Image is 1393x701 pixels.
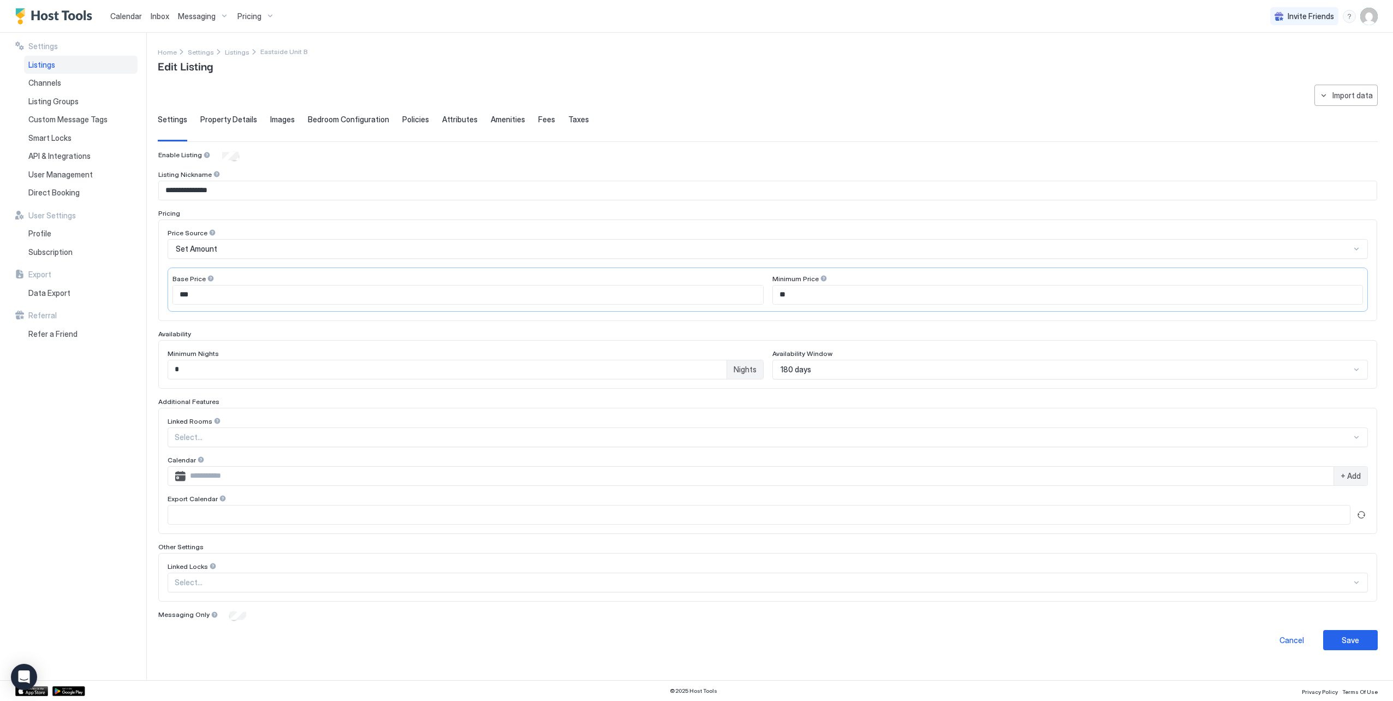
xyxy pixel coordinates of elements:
[28,170,93,180] span: User Management
[158,57,213,74] span: Edit Listing
[158,330,191,338] span: Availability
[168,495,218,503] span: Export Calendar
[442,115,478,124] span: Attributes
[24,224,138,243] a: Profile
[158,610,210,619] span: Messaging Only
[24,284,138,302] a: Data Export
[773,286,1363,304] input: Input Field
[172,275,206,283] span: Base Price
[151,10,169,22] a: Inbox
[24,325,138,343] a: Refer a Friend
[158,48,177,56] span: Home
[158,397,219,406] span: Additional Features
[158,170,212,179] span: Listing Nickname
[24,129,138,147] a: Smart Locks
[225,46,249,57] div: Breadcrumb
[168,360,727,379] input: Input Field
[151,11,169,21] span: Inbox
[15,8,97,25] a: Host Tools Logo
[1332,90,1373,101] div: Import data
[110,11,142,21] span: Calendar
[11,664,37,690] div: Open Intercom Messenger
[734,365,757,375] span: Nights
[772,275,819,283] span: Minimum Price
[186,467,1334,485] input: Input Field
[270,115,295,124] span: Images
[1302,685,1338,697] a: Privacy Policy
[24,56,138,74] a: Listings
[24,74,138,92] a: Channels
[1343,10,1356,23] div: menu
[237,11,261,21] span: Pricing
[1264,630,1319,650] button: Cancel
[28,60,55,70] span: Listings
[158,46,177,57] a: Home
[538,115,555,124] span: Fees
[28,115,108,124] span: Custom Message Tags
[1342,685,1378,697] a: Terms Of Use
[188,46,214,57] div: Breadcrumb
[1279,634,1304,646] div: Cancel
[168,562,208,571] span: Linked Locks
[28,97,79,106] span: Listing Groups
[158,46,177,57] div: Breadcrumb
[168,417,212,425] span: Linked Rooms
[670,687,717,694] span: © 2025 Host Tools
[1360,8,1378,25] div: User profile
[168,229,207,237] span: Price Source
[52,686,85,696] a: Google Play Store
[28,151,91,161] span: API & Integrations
[28,188,80,198] span: Direct Booking
[110,10,142,22] a: Calendar
[176,244,217,254] span: Set Amount
[188,48,214,56] span: Settings
[28,229,51,239] span: Profile
[173,286,763,304] input: Input Field
[28,41,58,51] span: Settings
[15,686,48,696] a: App Store
[24,147,138,165] a: API & Integrations
[158,151,202,159] span: Enable Listing
[168,506,1350,524] input: Input Field
[28,133,72,143] span: Smart Locks
[28,311,57,320] span: Referral
[772,349,832,358] span: Availability Window
[168,456,196,464] span: Calendar
[28,247,73,257] span: Subscription
[24,92,138,111] a: Listing Groups
[28,211,76,221] span: User Settings
[24,165,138,184] a: User Management
[1288,11,1334,21] span: Invite Friends
[225,46,249,57] a: Listings
[225,48,249,56] span: Listings
[28,288,70,298] span: Data Export
[168,349,219,358] span: Minimum Nights
[188,46,214,57] a: Settings
[1355,508,1368,521] button: Refresh
[24,243,138,262] a: Subscription
[178,11,216,21] span: Messaging
[260,47,308,56] span: Breadcrumb
[491,115,525,124] span: Amenities
[28,329,78,339] span: Refer a Friend
[1302,688,1338,695] span: Privacy Policy
[1341,471,1361,481] span: + Add
[1342,688,1378,695] span: Terms Of Use
[158,115,187,124] span: Settings
[1314,85,1378,106] button: Import data
[159,181,1377,200] input: Input Field
[308,115,389,124] span: Bedroom Configuration
[781,365,811,375] span: 180 days
[402,115,429,124] span: Policies
[158,209,180,217] span: Pricing
[568,115,589,124] span: Taxes
[24,110,138,129] a: Custom Message Tags
[1323,630,1378,650] button: Save
[1342,634,1359,646] div: Save
[200,115,257,124] span: Property Details
[24,183,138,202] a: Direct Booking
[158,543,204,551] span: Other Settings
[28,78,61,88] span: Channels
